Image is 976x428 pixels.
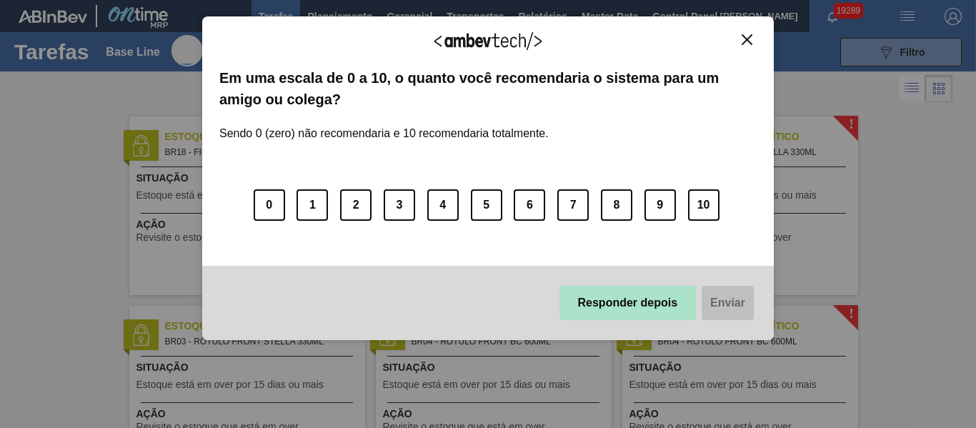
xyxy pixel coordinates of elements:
label: Em uma escala de 0 a 10, o quanto você recomendaria o sistema para um amigo ou colega? [219,67,757,111]
button: 10 [688,189,719,221]
button: 1 [297,189,328,221]
button: 8 [601,189,632,221]
button: 4 [427,189,459,221]
button: 2 [340,189,372,221]
button: 5 [471,189,502,221]
button: 3 [384,189,415,221]
button: 0 [254,189,285,221]
button: 6 [514,189,545,221]
button: 7 [557,189,589,221]
button: Close [737,34,757,46]
button: 9 [644,189,676,221]
img: Logo Ambevtech [434,32,542,50]
button: Responder depois [559,286,697,320]
label: Sendo 0 (zero) não recomendaria e 10 recomendaria totalmente. [219,110,549,140]
img: Close [742,34,752,45]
